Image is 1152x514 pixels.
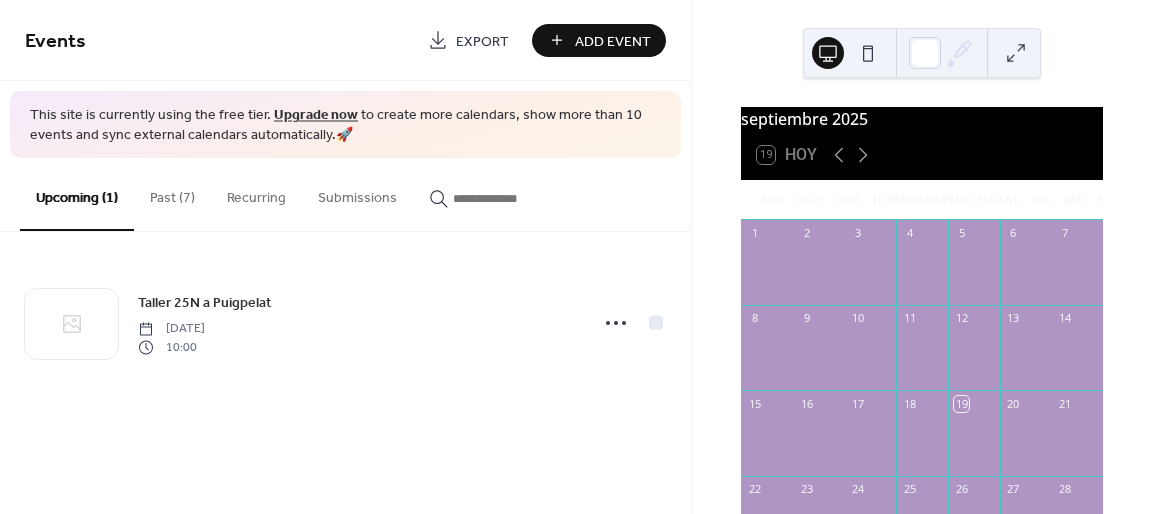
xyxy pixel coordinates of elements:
div: 7 [1057,226,1072,241]
div: 9 [799,311,814,326]
span: 10:00 [138,338,205,356]
div: 14 [1057,311,1072,326]
div: 2 [799,226,814,241]
div: 25 [902,482,917,497]
div: 24 [851,482,866,497]
div: 18 [902,396,917,411]
div: 10 [851,311,866,326]
div: dom. [1094,180,1136,220]
span: Add Event [575,31,651,52]
button: Submissions [302,158,413,229]
span: [DATE] [138,320,205,338]
div: 19 [954,396,969,411]
div: 6 [1006,226,1021,241]
div: sáb. [1058,180,1094,220]
div: 27 [1006,482,1021,497]
div: 13 [1006,311,1021,326]
div: 11 [902,311,917,326]
div: 8 [747,311,762,326]
button: Add Event [532,24,666,57]
a: Taller 25N a Puigpelat [138,291,272,314]
div: 17 [851,396,866,411]
div: 3 [851,226,866,241]
div: 12 [954,311,969,326]
div: mié. [831,180,868,220]
div: septiembre 2025 [741,107,1103,131]
div: mar. [791,180,831,220]
div: 4 [902,226,917,241]
button: Past (7) [134,158,211,229]
div: 22 [747,482,762,497]
div: 20 [1006,396,1021,411]
div: 1 [747,226,762,241]
a: Export [413,24,524,57]
span: Export [456,31,509,52]
span: Taller 25N a Puigpelat [138,293,272,314]
div: 23 [799,482,814,497]
div: vie. [1026,180,1058,220]
div: 26 [954,482,969,497]
button: Recurring [211,158,302,229]
div: 28 [1057,482,1072,497]
span: This site is currently using the free tier. to create more calendars, show more than 10 events an... [30,106,661,145]
div: lun. [757,180,791,220]
span: Events [25,22,86,61]
div: 16 [799,396,814,411]
div: [DEMOGRAPHIC_DATA]. [868,180,1026,220]
div: 21 [1057,396,1072,411]
a: Upgrade now [274,102,358,129]
div: 5 [954,226,969,241]
div: 15 [747,396,762,411]
button: Upcoming (1) [20,158,134,231]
